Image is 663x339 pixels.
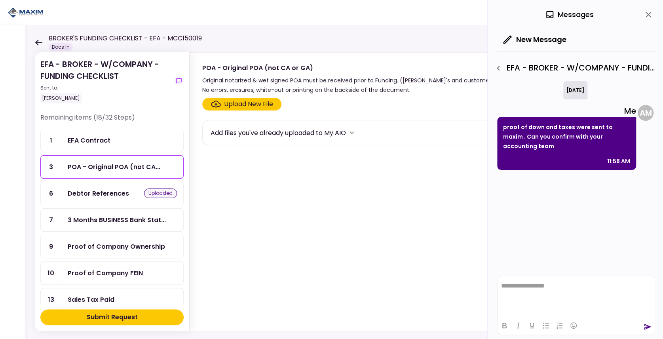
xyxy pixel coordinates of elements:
a: 9Proof of Company Ownership [40,235,184,258]
p: proof of down and taxes were sent to maxim . Can you confirm with your accounting team [503,122,630,151]
div: Debtor References [68,189,129,198]
button: close [642,8,655,21]
a: 73 Months BUSINESS Bank Statements [40,208,184,232]
button: Italic [511,320,525,331]
div: EFA - BROKER - W/COMPANY - FUNDING CHECKLIST [492,61,655,75]
button: Bullet list [539,320,553,331]
button: Emojis [567,320,580,331]
div: Original notarized & wet signed POA must be received prior to Funding. ([PERSON_NAME]'s and custo... [202,76,584,95]
div: POA - Original POA (not CA or GA) [202,63,584,73]
div: Messages [545,9,594,21]
div: 3 Months BUSINESS Bank Statements [68,215,166,225]
div: 6 [41,182,61,205]
div: 11:58 AM [607,156,630,166]
div: 1 [41,129,61,152]
div: 7 [41,209,61,231]
button: Bold [498,320,511,331]
a: 1EFA Contract [40,129,184,152]
div: 13 [41,288,61,311]
button: Submit Request [40,309,184,325]
a: 13Sales Tax Paid [40,288,184,311]
button: show-messages [174,76,184,86]
div: Proof of Company Ownership [68,242,165,251]
div: Remaining items (18/32 Steps) [40,113,184,129]
button: send [644,323,652,331]
button: more [346,127,358,139]
div: Sent to: [40,84,171,91]
div: Proof of Company FEIN [68,268,143,278]
div: Add files you've already uploaded to My AIO [211,128,346,138]
iframe: Rich Text Area [498,276,655,316]
a: 3POA - Original POA (not CA or GA) [40,155,184,179]
span: Click here to upload the required document [202,98,281,110]
div: A M [638,105,654,121]
h1: BROKER'S FUNDING CHECKLIST - EFA - MCC150019 [49,34,202,43]
div: EFA - BROKER - W/COMPANY - FUNDING CHECKLIST [40,58,171,103]
button: Underline [525,320,539,331]
div: Docs In [49,43,73,51]
div: POA - Original POA (not CA or GA) [68,162,160,172]
div: 10 [41,262,61,284]
div: Sales Tax Paid [68,295,114,305]
button: Numbered list [553,320,566,331]
div: EFA Contract [68,135,110,145]
div: POA - Original POA (not CA or GA)Original notarized & wet signed POA must be received prior to Fu... [189,52,647,331]
div: Submit Request [87,312,138,322]
div: 3 [41,156,61,178]
div: [DATE] [563,81,587,99]
div: 9 [41,235,61,258]
button: New Message [497,29,573,50]
div: Upload New File [224,99,273,109]
div: uploaded [144,189,177,198]
div: Me [497,105,636,117]
div: [PERSON_NAME] [40,93,82,103]
a: 6Debtor Referencesuploaded [40,182,184,205]
img: Partner icon [8,7,44,19]
a: 10Proof of Company FEIN [40,261,184,285]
